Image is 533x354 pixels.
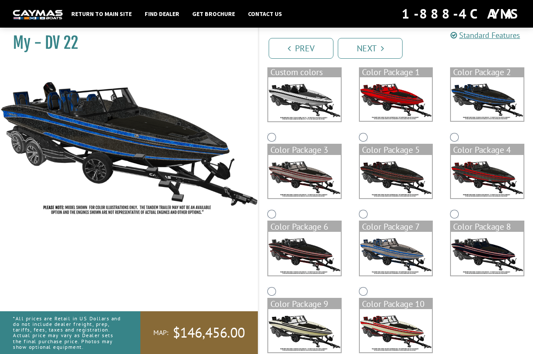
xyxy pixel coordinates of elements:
[360,299,432,309] div: Color Package 10
[360,309,432,353] img: color_package_371.png
[13,10,63,19] img: white-logo-c9c8dbefe5ff5ceceb0f0178aa75bf4bb51f6bca0971e226c86eb53dfe498488.png
[268,299,341,309] div: Color Package 9
[360,145,432,155] div: Color Package 5
[268,145,341,155] div: Color Package 3
[67,8,136,19] a: Return to main site
[13,33,236,53] h1: My - DV 22
[266,37,533,59] ul: Pagination
[451,232,523,275] img: color_package_369.png
[173,324,245,342] span: $146,456.00
[268,77,341,121] img: DV22-Base-Layer.png
[269,38,333,59] a: Prev
[188,8,239,19] a: Get Brochure
[360,221,432,232] div: Color Package 7
[13,311,121,354] p: *All prices are Retail in US Dollars and do not include dealer freight, prep, tariffs, fees, taxe...
[360,232,432,275] img: color_package_368.png
[451,221,523,232] div: Color Package 8
[268,221,341,232] div: Color Package 6
[451,145,523,155] div: Color Package 4
[153,328,168,337] span: MAP:
[268,232,341,275] img: color_package_367.png
[360,155,432,199] img: color_package_365.png
[268,67,341,77] div: Custom colors
[338,38,403,59] a: Next
[451,155,523,199] img: color_package_366.png
[268,155,341,199] img: color_package_364.png
[360,77,432,121] img: color_package_362.png
[140,8,184,19] a: Find Dealer
[268,309,341,353] img: color_package_370.png
[451,30,520,40] a: Standard Features
[244,8,286,19] a: Contact Us
[451,77,523,121] img: color_package_363.png
[451,67,523,77] div: Color Package 2
[360,67,432,77] div: Color Package 1
[140,311,258,354] a: MAP:$146,456.00
[402,4,520,23] div: 1-888-4CAYMAS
